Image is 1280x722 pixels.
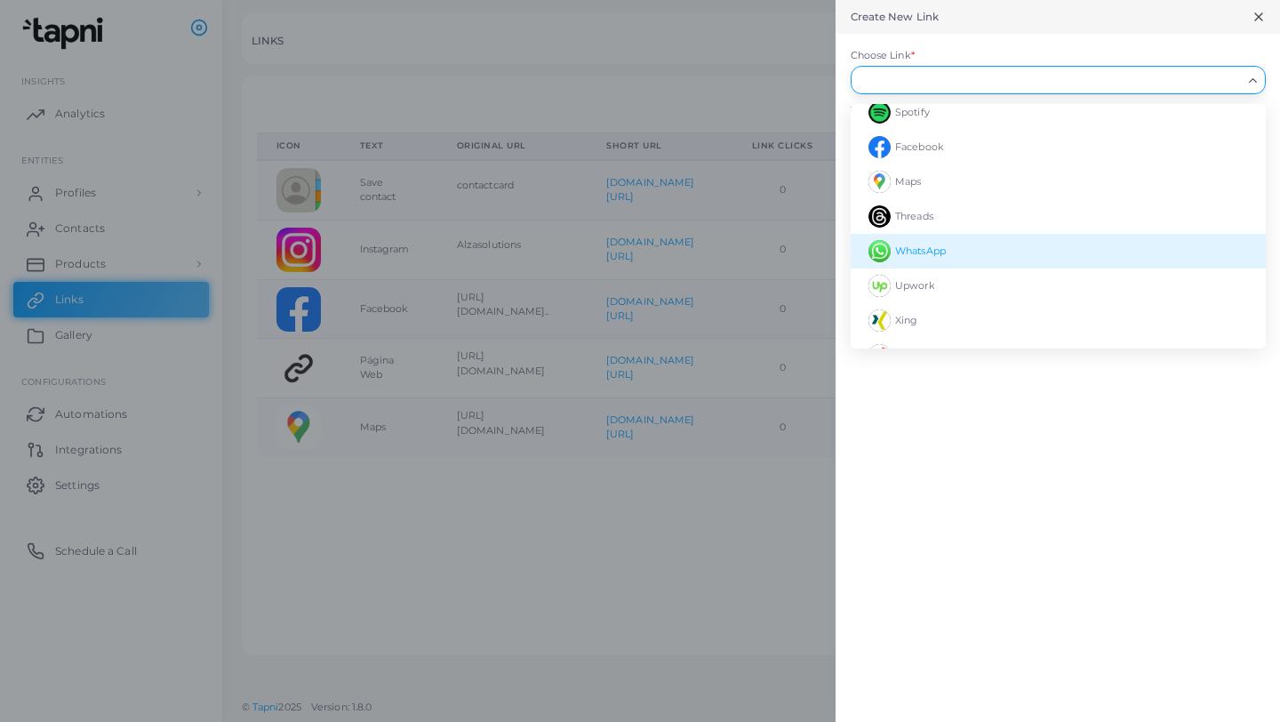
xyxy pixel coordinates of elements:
label: Choose Link [851,49,915,63]
img: avatar [868,309,891,332]
label: Text [851,104,875,118]
img: avatar [868,136,891,158]
span: Upwork [895,279,935,292]
span: Spotify [895,106,930,118]
img: avatar [868,205,891,228]
span: Maps [895,175,921,188]
div: Search for option [851,66,1266,94]
span: Threads [895,210,933,222]
img: avatar [868,344,891,366]
input: Search for option [859,70,1242,90]
span: Yandex Music [895,349,962,361]
img: avatar [868,240,891,262]
img: avatar [868,275,891,297]
span: WhatsApp [895,245,946,257]
span: Xing [895,314,917,326]
h5: Create New Link [851,11,940,23]
img: avatar [868,171,891,193]
img: avatar [868,101,891,124]
span: Facebook [895,140,944,153]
